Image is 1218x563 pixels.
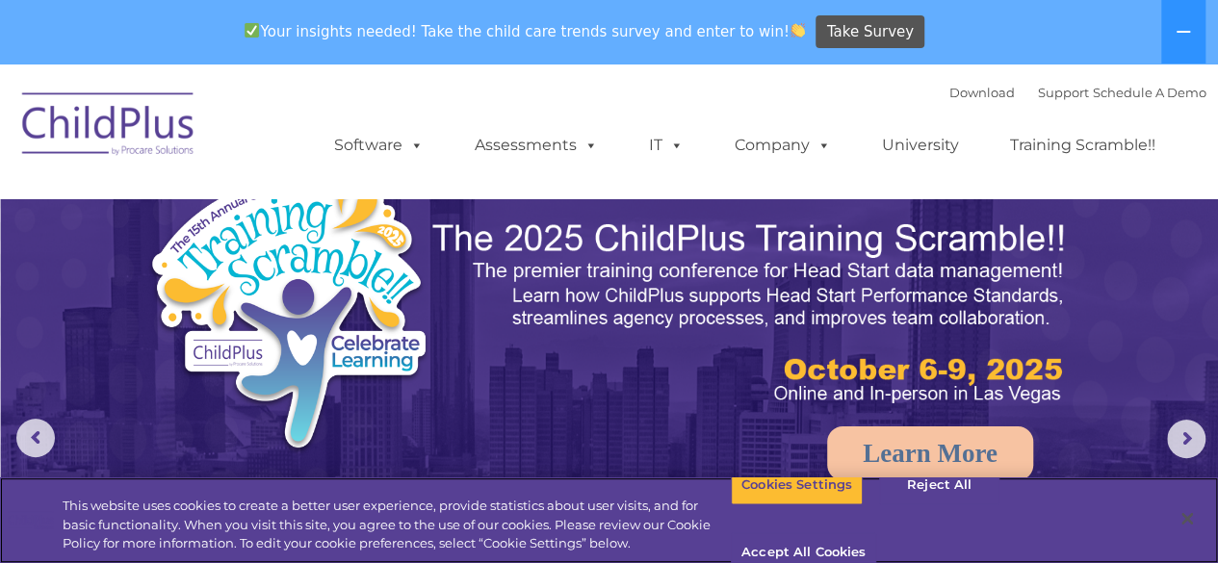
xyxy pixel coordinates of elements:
[790,23,805,38] img: 👏
[315,126,443,165] a: Software
[630,126,703,165] a: IT
[949,85,1206,100] font: |
[455,126,617,165] a: Assessments
[863,126,978,165] a: University
[816,15,924,49] a: Take Survey
[949,85,1015,100] a: Download
[991,126,1175,165] a: Training Scramble!!
[237,13,814,50] span: Your insights needed! Take the child care trends survey and enter to win!
[1166,498,1208,540] button: Close
[715,126,850,165] a: Company
[268,206,350,220] span: Phone number
[731,465,863,505] button: Cookies Settings
[245,23,259,38] img: ✅
[268,127,326,141] span: Last name
[827,426,1033,480] a: Learn More
[63,497,731,553] div: This website uses cookies to create a better user experience, provide statistics about user visit...
[1093,85,1206,100] a: Schedule A Demo
[827,15,914,49] span: Take Survey
[879,465,999,505] button: Reject All
[1038,85,1089,100] a: Support
[13,79,205,175] img: ChildPlus by Procare Solutions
